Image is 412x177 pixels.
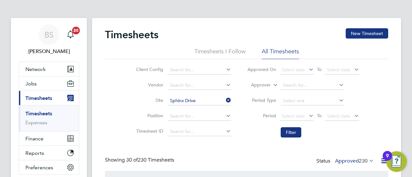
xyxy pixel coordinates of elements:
label: Period Type [247,97,276,103]
button: Filter [281,127,301,137]
button: Network [19,62,79,76]
span: Reports [25,150,44,156]
button: Preferences [19,160,79,174]
span: Select date [282,67,305,73]
li: Timesheets I Follow [194,48,246,59]
span: Jobs [25,81,37,87]
span: 30 of [126,157,138,163]
span: 230 Timesheets [126,157,174,163]
div: 9 [386,156,389,164]
input: Search for... [168,112,231,121]
input: Search for... [168,81,231,90]
label: Approved [335,158,374,164]
div: Status [316,157,375,166]
span: Timesheets [25,95,52,101]
input: Search for... [281,81,344,90]
button: Finance [19,131,79,146]
span: To [315,65,323,74]
h2: Timesheets [105,28,158,41]
button: Open Resource Center, 9 new notifications [386,151,407,172]
input: Search for... [168,96,231,105]
span: Finance [25,136,43,142]
span: Select date [327,67,350,73]
span: Select date [282,113,305,119]
div: Timesheets [19,105,79,131]
span: Preferences [25,164,53,171]
span: 230 [359,158,368,164]
span: 20 [72,27,80,34]
span: Network [25,66,46,72]
li: All Timesheets [262,48,299,59]
input: Search for... [168,127,231,136]
span: BS [44,31,53,39]
button: Reports [19,146,79,160]
label: Client Config [134,66,163,72]
button: Timesheets [19,91,79,105]
button: Jobs [19,76,79,91]
label: Position [134,113,163,119]
label: Approved On [247,66,276,72]
label: Period [247,113,276,119]
span: To [315,111,323,120]
label: Timesheet ID [134,128,163,134]
span: Beth Seddon [19,48,79,55]
button: New Timesheet [346,28,388,39]
label: Approver [242,82,271,88]
label: Site [134,97,163,103]
input: Select one [281,96,344,105]
a: Expenses [25,119,47,126]
div: Showing [105,157,175,164]
a: BS[PERSON_NAME] [19,24,79,55]
span: Select date [327,113,350,119]
input: Search for... [168,66,231,75]
label: Vendor [134,82,163,88]
a: Timesheets [25,111,52,117]
a: 20 [64,24,77,45]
